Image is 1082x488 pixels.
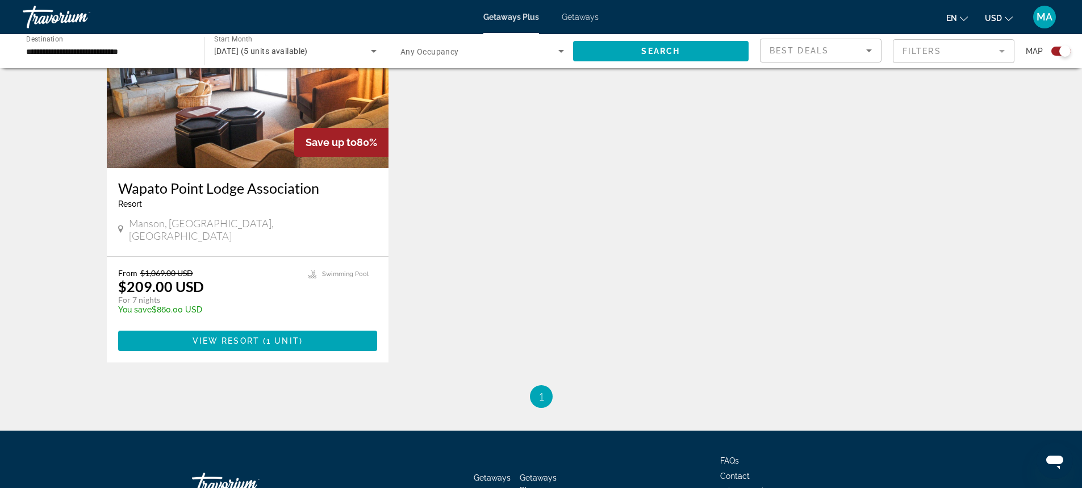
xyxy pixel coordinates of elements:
[573,41,749,61] button: Search
[985,10,1013,26] button: Change currency
[118,199,142,208] span: Resort
[893,39,1014,64] button: Filter
[322,270,369,278] span: Swimming Pool
[538,390,544,403] span: 1
[985,14,1002,23] span: USD
[193,336,260,345] span: View Resort
[118,331,378,351] button: View Resort(1 unit)
[946,10,968,26] button: Change language
[770,44,872,57] mat-select: Sort by
[118,278,204,295] p: $209.00 USD
[946,14,957,23] span: en
[214,47,308,56] span: [DATE] (5 units available)
[118,295,298,305] p: For 7 nights
[214,35,252,43] span: Start Month
[294,128,388,157] div: 80%
[1030,5,1059,29] button: User Menu
[118,305,152,314] span: You save
[26,35,63,43] span: Destination
[118,305,298,314] p: $860.00 USD
[118,180,378,197] a: Wapato Point Lodge Association
[266,336,299,345] span: 1 unit
[118,268,137,278] span: From
[1037,11,1052,23] span: MA
[306,136,357,148] span: Save up to
[260,336,303,345] span: ( )
[641,47,680,56] span: Search
[1037,443,1073,479] iframe: Button to launch messaging window
[400,47,459,56] span: Any Occupancy
[474,473,511,482] a: Getaways
[720,456,739,465] a: FAQs
[1026,43,1043,59] span: Map
[23,2,136,32] a: Travorium
[483,12,539,22] a: Getaways Plus
[140,268,193,278] span: $1,069.00 USD
[770,46,829,55] span: Best Deals
[129,217,377,242] span: Manson, [GEOGRAPHIC_DATA], [GEOGRAPHIC_DATA]
[562,12,599,22] a: Getaways
[107,385,976,408] nav: Pagination
[720,472,750,481] a: Contact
